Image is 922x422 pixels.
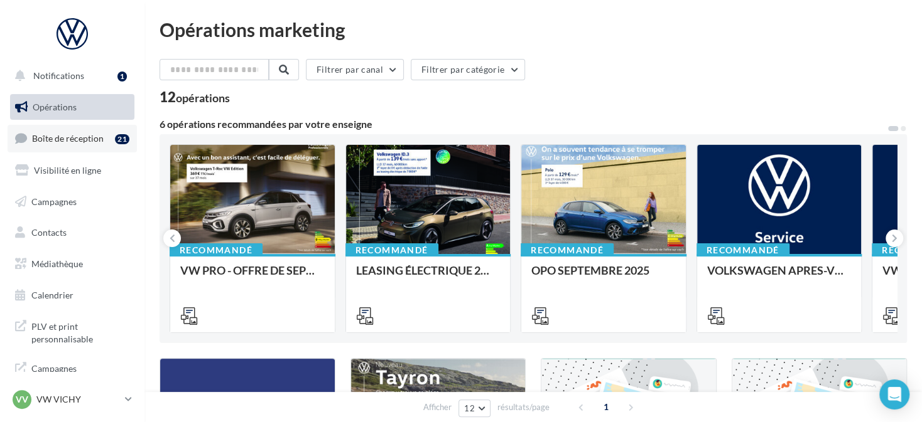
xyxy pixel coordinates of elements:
a: Opérations [8,94,137,120]
a: Calendrier [8,282,137,309]
span: 1 [596,397,616,417]
div: 12 [160,90,230,104]
div: VOLKSWAGEN APRES-VENTE [707,264,852,289]
span: 12 [464,403,475,413]
div: Open Intercom Messenger [879,379,909,409]
a: Boîte de réception21 [8,125,137,152]
a: Contacts [8,219,137,246]
span: Opérations [33,102,77,112]
span: VV [16,393,28,406]
span: Calendrier [31,290,73,300]
div: Recommandé [521,243,614,257]
span: PLV et print personnalisable [31,318,129,345]
div: 6 opérations recommandées par votre enseigne [160,119,887,129]
a: Médiathèque [8,251,137,277]
span: résultats/page [497,401,550,413]
div: OPO SEPTEMBRE 2025 [531,264,676,289]
div: Recommandé [697,243,789,257]
button: Filtrer par canal [306,59,404,80]
span: Boîte de réception [32,133,104,144]
a: PLV et print personnalisable [8,313,137,350]
button: Filtrer par catégorie [411,59,525,80]
span: Campagnes DataOnDemand [31,360,129,387]
button: 12 [458,399,491,417]
span: Campagnes [31,196,77,206]
a: Campagnes DataOnDemand [8,355,137,392]
span: Médiathèque [31,258,83,269]
p: VW VICHY [36,393,120,406]
a: VV VW VICHY [10,388,134,411]
div: 1 [117,71,127,82]
span: Visibilité en ligne [34,165,101,176]
div: LEASING ÉLECTRIQUE 2025 [356,264,501,289]
span: Notifications [33,70,84,81]
span: Afficher [423,401,452,413]
a: Visibilité en ligne [8,157,137,184]
span: Contacts [31,227,67,238]
button: Notifications 1 [8,63,132,89]
a: Campagnes [8,189,137,215]
div: 21 [115,134,129,144]
div: Recommandé [170,243,263,257]
div: Opérations marketing [160,20,907,39]
div: opérations [176,92,230,103]
div: Recommandé [345,243,438,257]
div: VW PRO - OFFRE DE SEPTEMBRE 25 [180,264,325,289]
